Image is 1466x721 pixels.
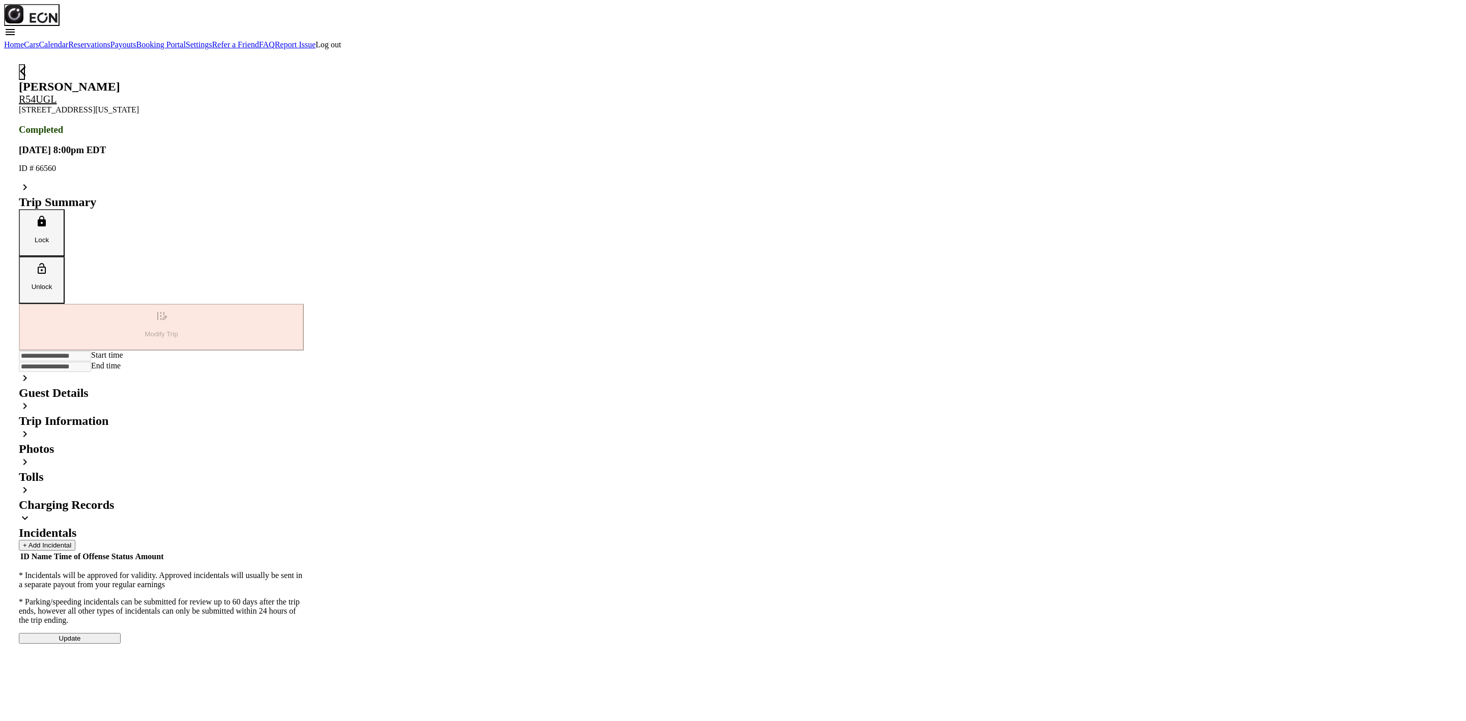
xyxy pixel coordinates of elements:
[275,40,316,49] a: Report Issue
[19,498,304,512] h2: Charging Records
[19,105,304,114] p: [STREET_ADDRESS][US_STATE]
[19,124,304,135] h3: Completed
[19,526,304,540] h2: Incidentals
[19,470,304,484] h2: Tolls
[68,40,110,49] a: Reservations
[24,40,39,49] a: Cars
[20,552,30,562] th: ID
[19,414,304,428] h2: Trip Information
[4,26,16,38] span: menu
[25,236,59,244] p: Lock
[155,310,167,322] span: edit_road
[19,195,304,209] h2: Trip Summary
[19,540,75,551] button: + Add Incidental
[19,372,31,384] span: keyboard_arrow_right
[134,552,164,562] th: Amount
[110,40,136,49] a: Payouts
[4,40,24,49] a: Home
[20,65,32,77] span: arrow_back_ios
[136,40,186,49] a: Booking Portal
[19,209,65,256] button: Lock
[19,428,31,440] span: keyboard_arrow_right
[19,80,304,94] h2: [PERSON_NAME]
[19,456,31,468] span: keyboard_arrow_right
[19,571,304,589] p: * Incidentals will be approved for validity. Approved incidentals will usually be sent in a separ...
[36,215,48,227] span: lock
[111,552,134,562] th: Status
[36,263,48,275] span: lock_open
[91,361,121,370] label: End time
[53,552,110,562] th: Time of Offense
[19,400,31,412] span: keyboard_arrow_right
[19,597,304,625] p: * Parking/speeding incidentals can be submitted for review up to 60 days after the trip ends, how...
[25,283,59,291] p: Unlock
[19,94,57,105] a: R54UGL
[39,40,68,49] a: Calendar
[19,386,304,400] h2: Guest Details
[19,633,121,644] button: Update
[31,552,52,562] th: Name
[19,256,65,304] button: Unlock
[19,484,31,496] span: keyboard_arrow_right
[19,512,31,524] span: keyboard_arrow_down
[91,351,123,359] label: Start time
[19,442,304,456] h2: Photos
[19,164,304,173] p: ID # 66560
[212,40,259,49] a: Refer a Friend
[25,330,298,338] p: Modify Trip
[19,304,304,351] button: Modify Trip
[259,40,275,49] a: FAQ
[186,40,212,49] a: Settings
[19,145,304,156] h3: [DATE] 8:00pm EDT
[316,40,341,49] a: Log out
[19,181,31,193] span: keyboard_arrow_right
